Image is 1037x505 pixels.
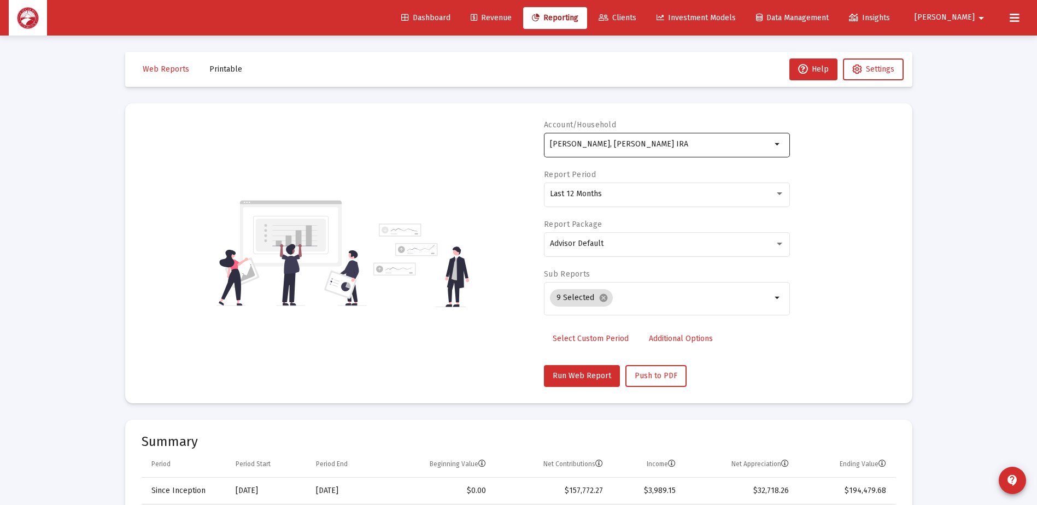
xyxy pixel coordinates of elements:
label: Report Package [544,220,602,229]
td: Column Income [611,451,683,478]
label: Report Period [544,170,596,179]
span: Advisor Default [550,239,604,248]
td: Since Inception [142,478,228,504]
mat-icon: arrow_drop_down [771,138,784,151]
button: Push to PDF [625,365,687,387]
div: Beginning Value [430,460,486,468]
div: Ending Value [840,460,886,468]
span: Insights [849,13,890,22]
td: $32,718.26 [683,478,796,504]
mat-icon: arrow_drop_down [771,291,784,304]
a: Clients [590,7,645,29]
a: Data Management [747,7,837,29]
button: Printable [201,58,251,80]
a: Dashboard [392,7,459,29]
div: Income [647,460,676,468]
td: Column Ending Value [796,451,895,478]
div: Period Start [236,460,271,468]
td: Column Beginning Value [384,451,494,478]
td: $3,989.15 [611,478,683,504]
mat-card-title: Summary [142,436,896,447]
div: [DATE] [236,485,301,496]
img: reporting [216,199,367,307]
div: Net Appreciation [731,460,789,468]
mat-icon: arrow_drop_down [975,7,988,29]
td: Column Period [142,451,228,478]
span: Select Custom Period [553,334,629,343]
a: Insights [840,7,899,29]
span: [PERSON_NAME] [915,13,975,22]
span: Investment Models [657,13,736,22]
a: Revenue [462,7,520,29]
label: Sub Reports [544,269,590,279]
span: Clients [599,13,636,22]
td: $194,479.68 [796,478,895,504]
button: [PERSON_NAME] [901,7,1001,28]
td: $157,772.27 [494,478,611,504]
input: Search or select an account or household [550,140,771,149]
span: Data Management [756,13,829,22]
span: Run Web Report [553,371,611,380]
img: Dashboard [17,7,39,29]
mat-chip-list: Selection [550,287,771,309]
label: Account/Household [544,120,616,130]
td: Column Period Start [228,451,308,478]
span: Additional Options [649,334,713,343]
td: $0.00 [384,478,494,504]
div: Period [151,460,171,468]
td: Column Net Contributions [494,451,611,478]
span: Push to PDF [635,371,677,380]
div: Net Contributions [543,460,603,468]
button: Help [789,58,837,80]
td: Column Net Appreciation [683,451,796,478]
a: Investment Models [648,7,745,29]
img: reporting-alt [373,224,469,307]
span: Revenue [471,13,512,22]
button: Web Reports [134,58,198,80]
div: Period End [316,460,348,468]
button: Settings [843,58,904,80]
span: Last 12 Months [550,189,602,198]
div: [DATE] [316,485,377,496]
button: Run Web Report [544,365,620,387]
span: Settings [866,64,894,74]
span: Reporting [532,13,578,22]
span: Web Reports [143,64,189,74]
a: Reporting [523,7,587,29]
mat-icon: contact_support [1006,474,1019,487]
span: Printable [209,64,242,74]
span: Help [798,64,829,74]
span: Dashboard [401,13,450,22]
td: Column Period End [308,451,384,478]
mat-chip: 9 Selected [550,289,613,307]
mat-icon: cancel [599,293,608,303]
